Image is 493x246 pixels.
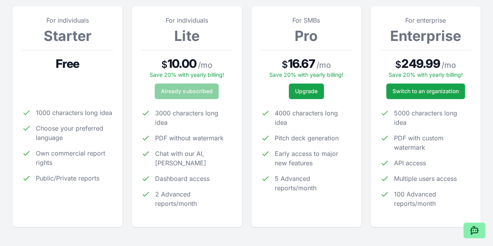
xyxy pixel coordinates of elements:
[155,174,210,183] span: Dashboard access
[380,16,471,25] p: For enterprise
[275,108,352,127] span: 4000 characters long idea
[380,28,471,44] h3: Enterprise
[155,133,224,143] span: PDF without watermark
[394,189,471,208] span: 100 Advanced reports/month
[198,60,212,71] span: / mo
[275,174,352,193] span: 5 Advanced reports/month
[36,108,112,117] span: 1000 characters long idea
[168,57,196,71] span: 10.00
[155,189,232,208] span: 2 Advanced reports/month
[155,108,232,127] span: 3000 characters long idea
[56,57,80,71] span: Free
[394,108,471,127] span: 5000 characters long idea
[261,16,352,25] p: For SMBs
[394,174,457,183] span: Multiple users access
[386,83,465,99] a: Switch to an organization
[288,57,315,71] span: 16.67
[141,16,232,25] p: For individuals
[275,149,352,168] span: Early access to major new features
[150,71,224,78] span: Save 20% with yearly billing!
[395,58,401,71] span: $
[36,149,113,167] span: Own commercial report rights
[141,28,232,44] h3: Lite
[316,60,331,71] span: / mo
[155,149,232,168] span: Chat with our AI, [PERSON_NAME]
[282,58,288,71] span: $
[275,133,339,143] span: Pitch deck generation
[22,16,113,25] p: For individuals
[389,71,463,78] span: Save 20% with yearly billing!
[289,83,324,99] button: Upgrade
[269,71,343,78] span: Save 20% with yearly billing!
[22,28,113,44] h3: Starter
[394,133,471,152] span: PDF with custom watermark
[394,158,426,168] span: API access
[36,124,113,142] span: Choose your preferred language
[401,57,440,71] span: 249.99
[442,60,456,71] span: / mo
[261,28,352,44] h3: Pro
[36,173,99,183] span: Public/Private reports
[161,58,168,71] span: $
